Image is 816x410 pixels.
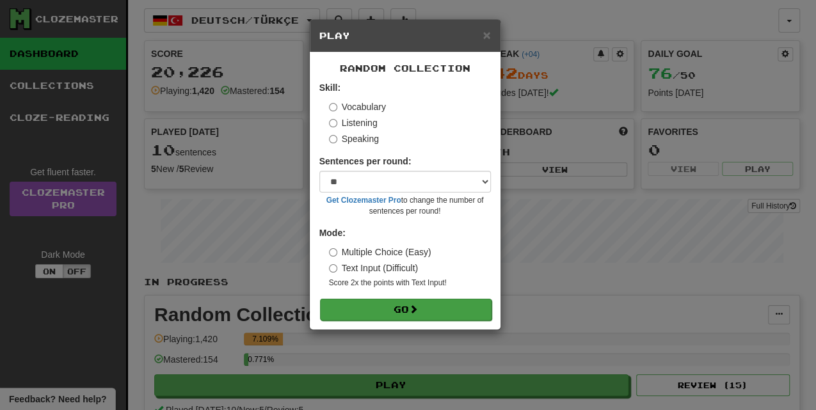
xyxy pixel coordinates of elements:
label: Speaking [329,132,379,145]
input: Multiple Choice (Easy) [329,248,337,256]
label: Sentences per round: [319,155,412,168]
strong: Mode: [319,228,346,238]
label: Multiple Choice (Easy) [329,246,431,258]
small: to change the number of sentences per round! [319,195,491,217]
span: Random Collection [340,63,470,74]
input: Vocabulary [329,103,337,111]
button: Go [320,299,492,320]
h5: Play [319,29,491,42]
small: Score 2x the points with Text Input ! [329,278,491,288]
input: Listening [329,119,337,127]
label: Text Input (Difficult) [329,262,419,274]
strong: Skill: [319,83,340,93]
a: Get Clozemaster Pro [326,196,401,205]
label: Listening [329,116,378,129]
button: Close [483,28,490,42]
span: × [483,28,490,42]
input: Speaking [329,135,337,143]
input: Text Input (Difficult) [329,264,337,272]
label: Vocabulary [329,100,386,113]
